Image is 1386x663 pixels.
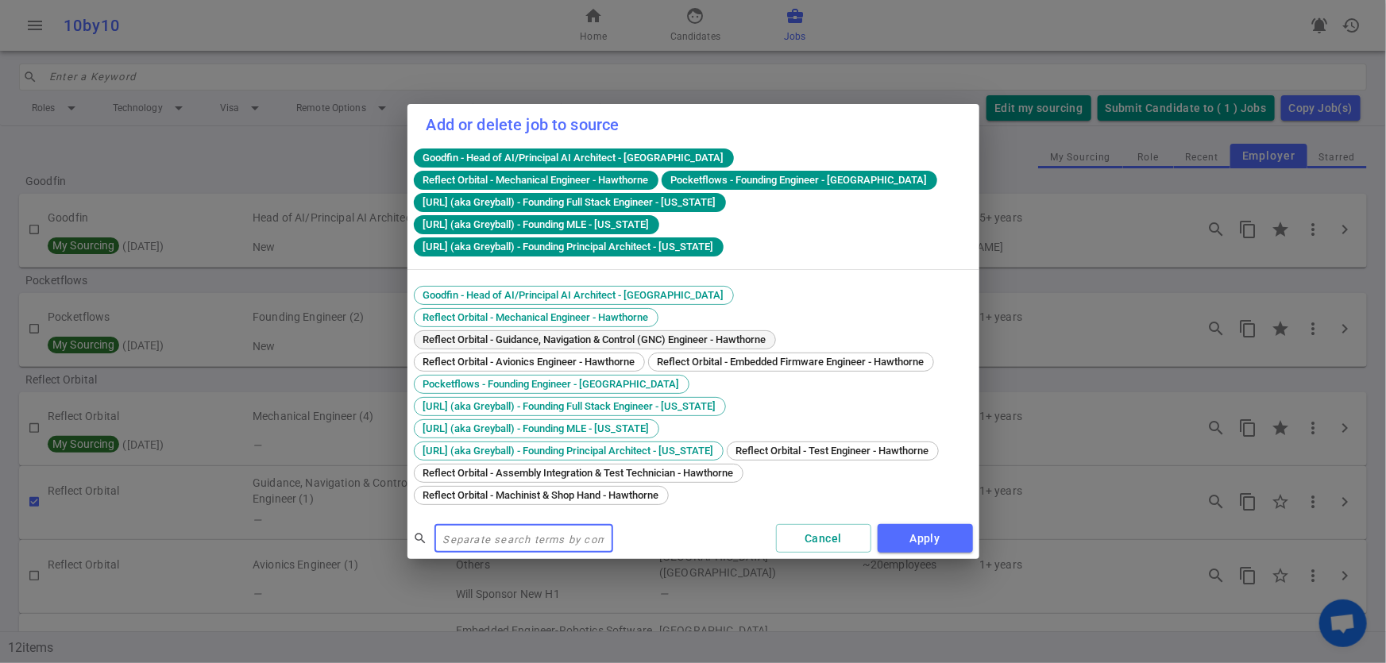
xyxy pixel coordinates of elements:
span: search [414,531,428,545]
span: Goodfin - Head of AI/Principal AI Architect - [GEOGRAPHIC_DATA] [418,289,730,301]
span: Goodfin - Head of AI/Principal AI Architect - [GEOGRAPHIC_DATA] [417,152,731,164]
span: [URL] (aka Greyball) - Founding Full Stack Engineer - [US_STATE] [417,196,723,208]
button: Apply [878,524,973,553]
span: Reflect Orbital - Embedded Firmware Engineer - Hawthorne [652,356,930,368]
span: [URL] (aka Greyball) - Founding MLE - [US_STATE] [417,218,656,230]
span: [URL] (aka Greyball) - Founding Full Stack Engineer - [US_STATE] [418,400,722,412]
span: Reflect Orbital - Machinist & Shop Hand - Hawthorne [418,489,665,501]
span: Pocketflows - Founding Engineer - [GEOGRAPHIC_DATA] [418,378,685,390]
button: Cancel [776,524,871,553]
h2: Add or delete job to source [407,104,979,145]
span: [URL] (aka Greyball) - Founding Principal Architect - [US_STATE] [417,241,720,252]
span: Reflect Orbital - Test Engineer - Hawthorne [731,445,935,457]
input: Separate search terms by comma or space [434,526,613,551]
span: Reflect Orbital - Guidance, Navigation & Control (GNC) Engineer - Hawthorne [418,333,772,345]
span: [URL] (aka Greyball) - Founding Principal Architect - [US_STATE] [418,445,720,457]
span: Reflect Orbital - Assembly Integration & Test Technician - Hawthorne [418,467,739,479]
span: Reflect Orbital - Mechanical Engineer - Hawthorne [417,174,655,186]
span: [URL] (aka Greyball) - Founding MLE - [US_STATE] [418,422,655,434]
span: Reflect Orbital - Mechanical Engineer - Hawthorne [418,311,654,323]
span: Pocketflows - Founding Engineer - [GEOGRAPHIC_DATA] [665,174,934,186]
span: Reflect Orbital - Avionics Engineer - Hawthorne [418,356,641,368]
